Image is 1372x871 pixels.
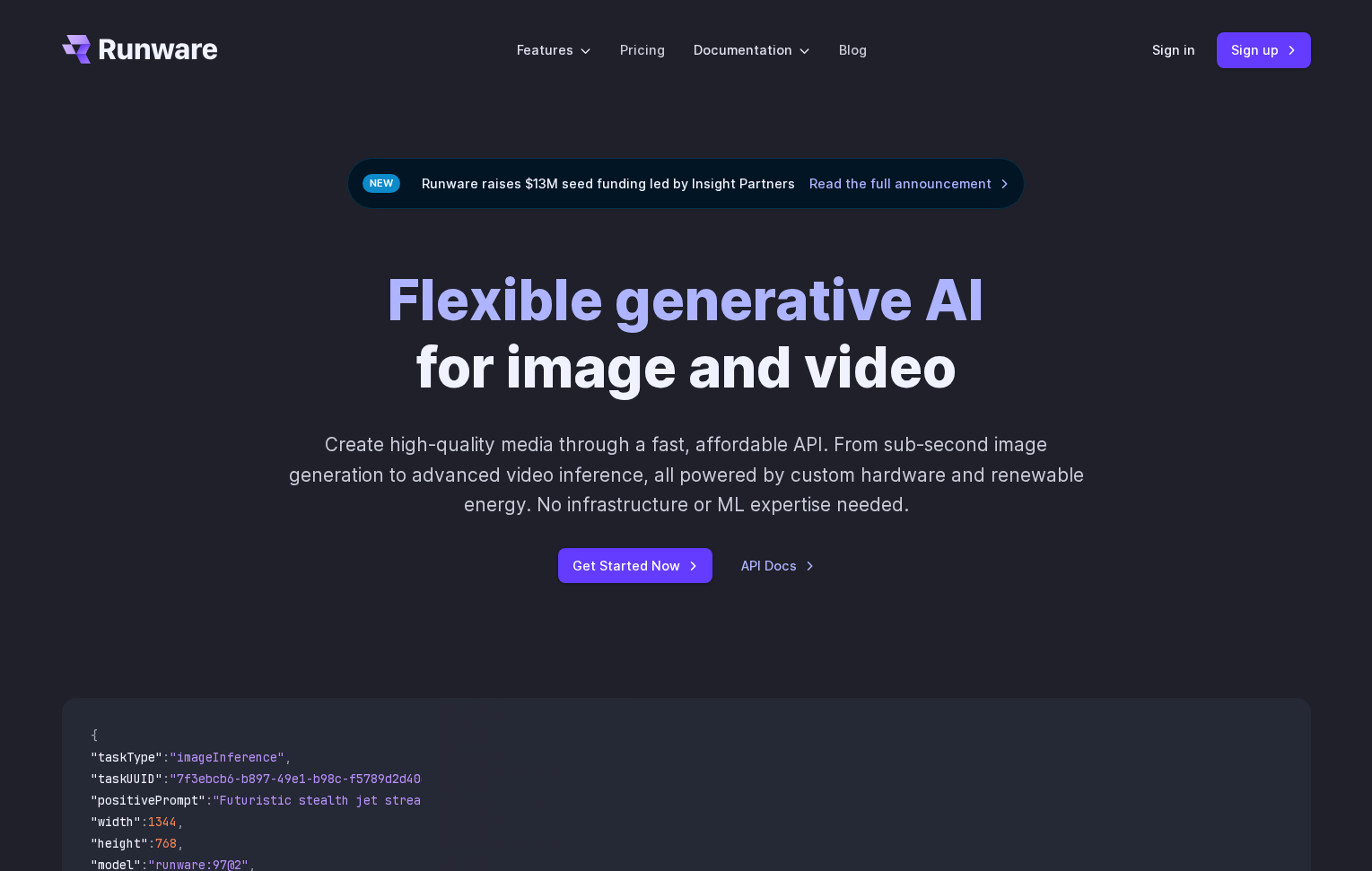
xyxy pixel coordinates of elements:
[177,835,184,851] span: ,
[141,814,148,830] span: :
[284,749,292,765] span: ,
[62,35,218,64] a: Go to /
[170,749,284,765] span: "imageInference"
[205,792,213,808] span: :
[809,173,1009,194] a: Read the full announcement
[347,158,1025,209] div: Runware raises $13M seed funding led by Insight Partners
[177,814,184,830] span: ,
[213,792,866,808] span: "Futuristic stealth jet streaking through a neon-lit cityscape with glowing purple exhaust"
[694,39,810,60] label: Documentation
[91,814,141,830] span: "width"
[148,814,177,830] span: 1344
[388,266,984,334] strong: Flexible generative AI
[155,835,177,851] span: 768
[286,430,1086,519] p: Create high-quality media through a fast, affordable API. From sub-second image generation to adv...
[388,266,984,401] h1: for image and video
[162,771,170,787] span: :
[620,39,665,60] a: Pricing
[162,749,170,765] span: :
[91,835,148,851] span: "height"
[741,555,815,576] a: API Docs
[558,548,712,583] a: Get Started Now
[91,771,162,787] span: "taskUUID"
[1152,39,1195,60] a: Sign in
[91,749,162,765] span: "taskType"
[148,835,155,851] span: :
[1217,32,1311,67] a: Sign up
[839,39,867,60] a: Blog
[91,792,205,808] span: "positivePrompt"
[170,771,442,787] span: "7f3ebcb6-b897-49e1-b98c-f5789d2d40d7"
[91,727,98,744] span: {
[517,39,591,60] label: Features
